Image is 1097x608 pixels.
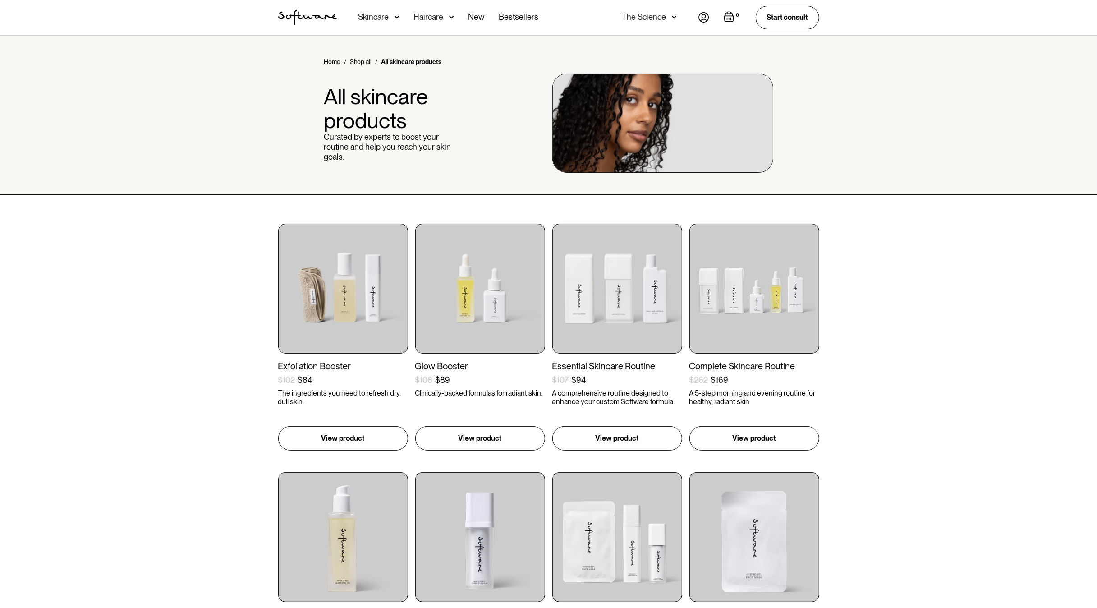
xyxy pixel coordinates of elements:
div: Complete Skincare Routine [689,361,819,372]
div: 0 [734,11,741,19]
div: All skincare products [381,57,441,66]
div: Essential Skincare Routine [552,361,682,372]
div: $89 [436,375,450,385]
div: / [344,57,346,66]
a: home [278,10,337,25]
div: Skincare [358,13,389,22]
a: Glow Booster$108$89Clinically-backed formulas for radiant skin.View product [415,224,545,451]
div: $108 [415,375,433,385]
div: $102 [278,375,295,385]
div: Exfoliation Booster [278,361,408,372]
div: $107 [552,375,569,385]
img: arrow down [449,13,454,22]
div: $169 [711,375,729,385]
a: Shop all [350,57,372,66]
p: View product [733,433,776,444]
a: Start consult [756,6,819,29]
div: Glow Booster [415,361,545,372]
img: arrow down [395,13,399,22]
a: Exfoliation Booster$102$84The ingredients you need to refresh dry, dull skin.View product [278,224,408,451]
div: $94 [572,375,586,385]
a: Essential Skincare Routine$107$94A comprehensive routine designed to enhance your custom Software... [552,224,682,451]
a: Complete Skincare Routine$262$169A 5-step morning and evening routine for healthy, radiant skinVi... [689,224,819,451]
img: Software Logo [278,10,337,25]
a: Open empty cart [724,11,741,24]
p: View product [459,433,502,444]
h1: All skincare products [324,85,454,133]
div: Haircare [414,13,444,22]
p: View product [321,433,365,444]
p: Curated by experts to boost your routine and help you reach your skin goals. [324,132,454,161]
p: A comprehensive routine designed to enhance your custom Software formula. [552,389,682,406]
p: View product [596,433,639,444]
a: Home [324,57,340,66]
p: A 5-step morning and evening routine for healthy, radiant skin [689,389,819,406]
div: / [375,57,377,66]
div: The Science [622,13,666,22]
div: $262 [689,375,708,385]
img: arrow down [672,13,677,22]
p: The ingredients you need to refresh dry, dull skin. [278,389,408,406]
div: $84 [298,375,312,385]
p: Clinically-backed formulas for radiant skin. [415,389,545,397]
